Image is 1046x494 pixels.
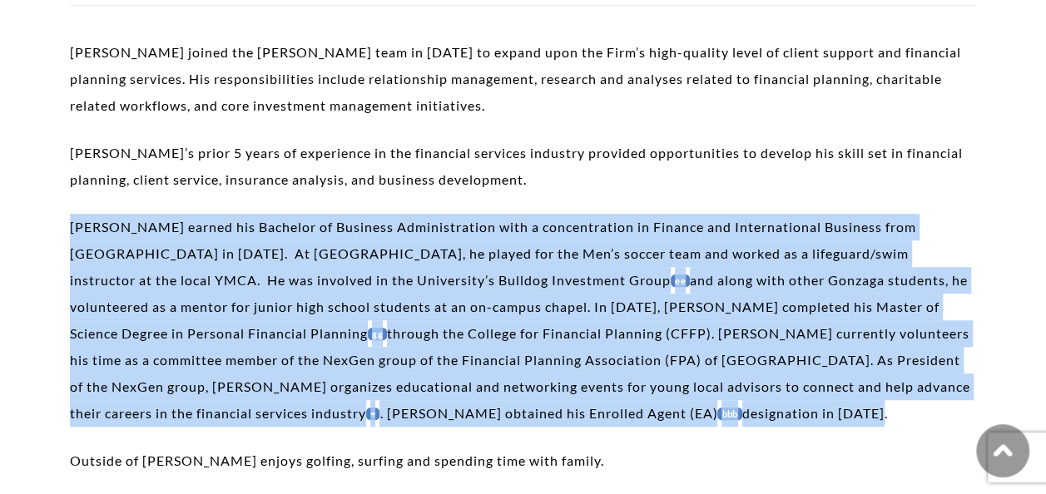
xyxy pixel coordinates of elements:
p: [PERSON_NAME] earned his Bachelor of Business Administration with a concentration in Finance and ... [70,214,976,427]
p: [PERSON_NAME] joined the [PERSON_NAME] team in [DATE] to expand upon the Firm’s high-quality leve... [70,39,976,119]
p: [PERSON_NAME]’s prior 5 years of experience in the financial services industry provided opportuni... [70,140,976,193]
a: gg [368,328,387,340]
a: ee [671,274,690,287]
a: bbb [717,408,741,420]
a: + [366,408,379,420]
p: Outside of [PERSON_NAME] enjoys golfing, surfing and spending time with family. [70,447,976,474]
